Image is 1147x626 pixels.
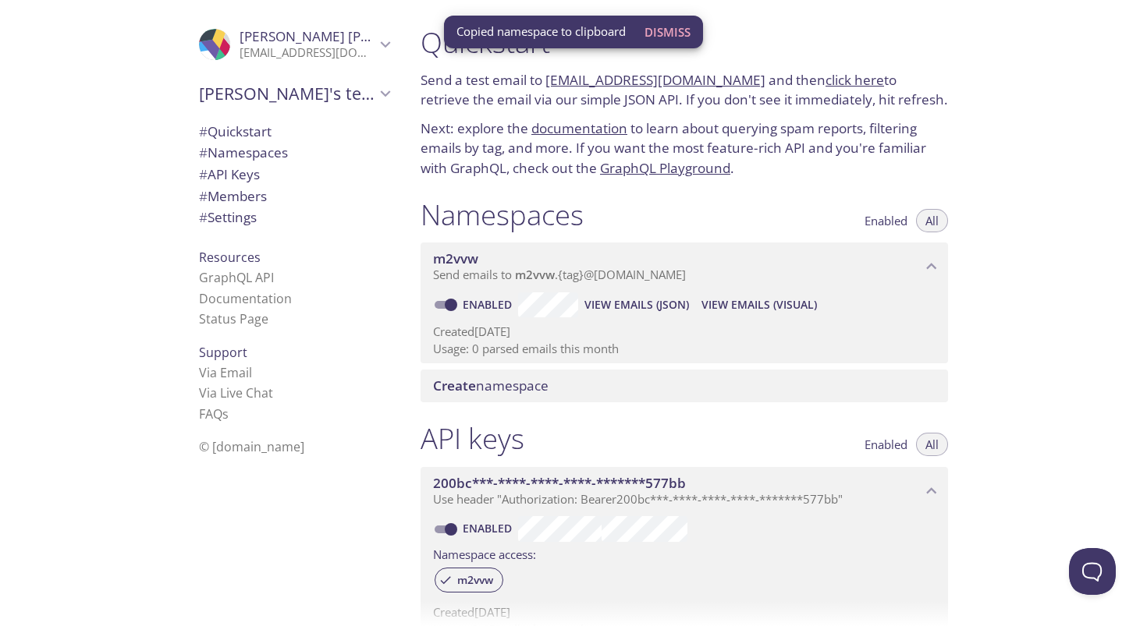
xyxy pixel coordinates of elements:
[531,119,627,137] a: documentation
[199,143,288,161] span: Namespaces
[433,377,549,394] span: namespace
[433,324,936,340] p: Created [DATE]
[222,405,229,423] span: s
[199,83,375,104] span: [PERSON_NAME]'s team
[433,542,536,564] label: Namespace access:
[695,292,823,317] button: View Emails (Visual)
[1069,548,1116,595] iframe: Help Scout Beacon - Open
[186,19,402,70] div: Pedro Dias
[435,568,503,592] div: m2vvw
[448,573,502,587] span: m2vvw
[916,433,948,456] button: All
[199,438,304,455] span: © [DOMAIN_NAME]
[433,377,476,394] span: Create
[421,118,948,179] p: Next: explore the to learn about querying spam reports, filtering emails by tag, and more. If you...
[578,292,695,317] button: View Emails (JSON)
[545,71,765,89] a: [EMAIL_ADDRESS][DOMAIN_NAME]
[421,370,948,402] div: Create namespace
[186,186,402,207] div: Members
[456,23,626,40] span: Copied namespace to clipboard
[199,122,272,140] span: Quickstart
[421,25,948,60] h1: Quickstart
[199,208,257,226] span: Settings
[515,267,555,282] span: m2vvw
[421,242,948,291] div: m2vvw namespace
[240,27,453,45] span: [PERSON_NAME] [PERSON_NAME]
[199,143,208,161] span: #
[186,164,402,186] div: API Keys
[199,122,208,140] span: #
[199,405,229,423] a: FAQ
[199,364,252,381] a: Via Email
[600,159,730,177] a: GraphQL Playground
[186,121,402,143] div: Quickstart
[199,165,208,183] span: #
[855,433,917,456] button: Enabled
[199,344,247,361] span: Support
[186,207,402,228] div: Team Settings
[460,521,518,536] a: Enabled
[199,384,273,401] a: Via Live Chat
[199,208,208,226] span: #
[199,269,274,286] a: GraphQL API
[240,45,375,61] p: [EMAIL_ADDRESS][DOMAIN_NAME]
[421,421,524,456] h1: API keys
[645,22,691,42] span: Dismiss
[199,187,208,205] span: #
[199,249,261,266] span: Resources
[584,295,689,314] span: View Emails (JSON)
[638,17,697,47] button: Dismiss
[186,142,402,164] div: Namespaces
[460,297,518,312] a: Enabled
[186,73,402,114] div: Pedro's team
[916,209,948,232] button: All
[421,197,584,232] h1: Namespaces
[855,209,917,232] button: Enabled
[199,187,267,205] span: Members
[433,341,936,357] p: Usage: 0 parsed emails this month
[826,71,884,89] a: click here
[433,267,686,282] span: Send emails to . {tag} @[DOMAIN_NAME]
[199,310,268,327] a: Status Page
[421,70,948,110] p: Send a test email to and then to retrieve the email via our simple JSON API. If you don't see it ...
[433,249,478,267] span: m2vvw
[701,295,817,314] span: View Emails (Visual)
[199,165,260,183] span: API Keys
[199,290,292,307] a: Documentation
